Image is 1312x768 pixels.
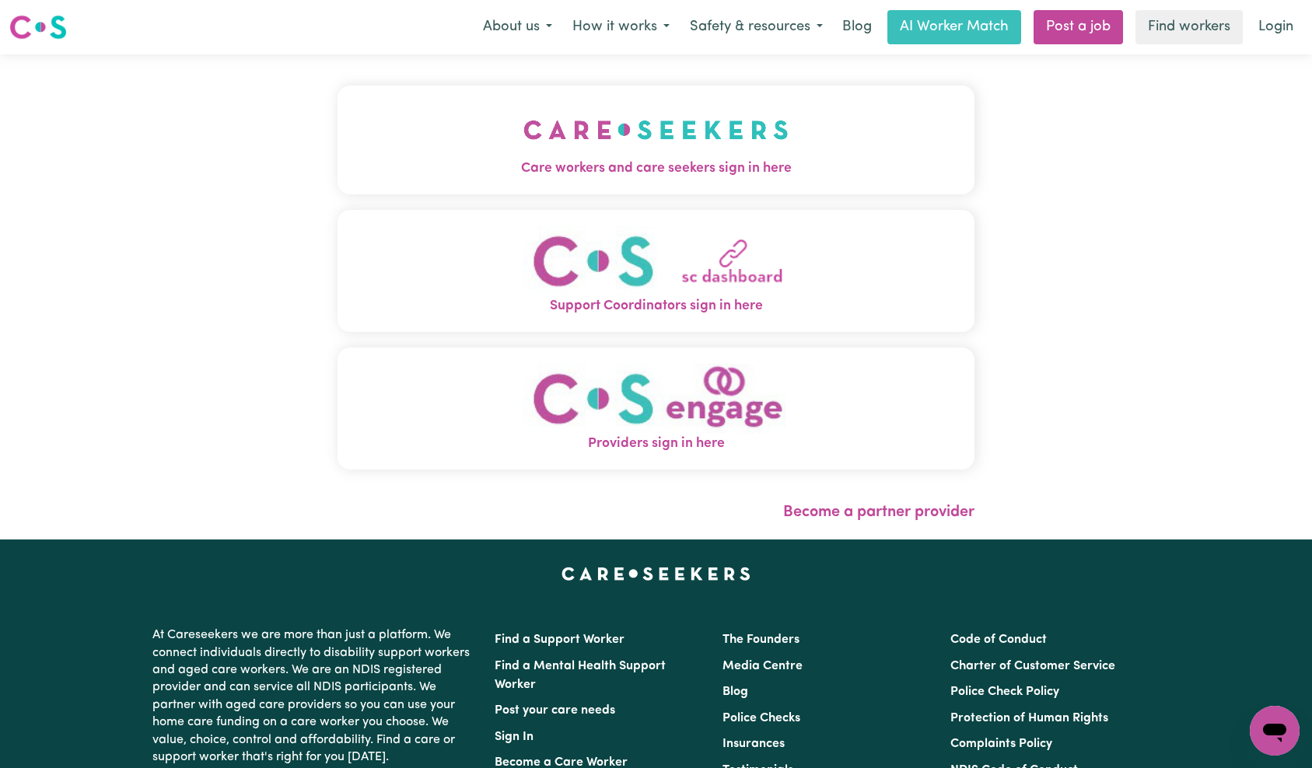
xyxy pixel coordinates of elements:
button: Support Coordinators sign in here [338,210,975,332]
a: Find workers [1135,10,1243,44]
iframe: Button to launch messaging window [1250,706,1300,756]
a: Protection of Human Rights [950,712,1108,724]
a: Sign In [495,731,534,743]
button: About us [473,11,562,44]
button: Care workers and care seekers sign in here [338,86,975,194]
button: How it works [562,11,680,44]
img: Careseekers logo [9,13,67,41]
a: Charter of Customer Service [950,660,1115,672]
a: Insurances [722,738,785,750]
button: Safety & resources [680,11,833,44]
a: Media Centre [722,660,803,672]
a: Careseekers home page [562,567,750,580]
span: Care workers and care seekers sign in here [338,159,975,179]
a: Code of Conduct [950,634,1047,646]
span: Providers sign in here [338,434,975,454]
a: Police Check Policy [950,686,1059,698]
a: Post your care needs [495,704,615,717]
a: Blog [833,10,881,44]
a: Find a Support Worker [495,634,625,646]
a: Find a Mental Health Support Worker [495,660,666,691]
a: Login [1249,10,1303,44]
a: Complaints Policy [950,738,1052,750]
a: Become a partner provider [783,504,974,520]
a: Police Checks [722,712,800,724]
a: Careseekers logo [9,9,67,45]
a: Blog [722,686,748,698]
button: Providers sign in here [338,347,975,470]
a: The Founders [722,634,799,646]
a: AI Worker Match [887,10,1021,44]
a: Post a job [1034,10,1123,44]
span: Support Coordinators sign in here [338,296,975,316]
